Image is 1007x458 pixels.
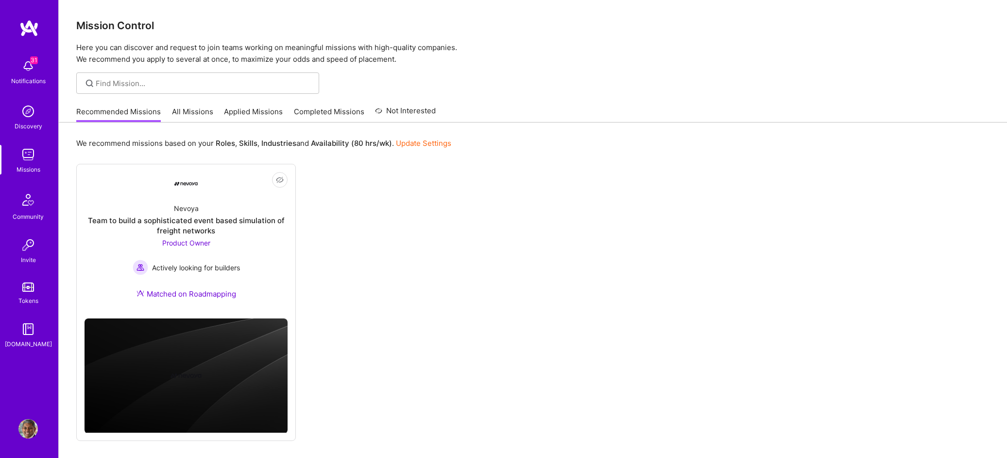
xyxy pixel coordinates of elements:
img: Company Logo [174,182,198,186]
span: Actively looking for builders [152,263,240,273]
div: Nevoya [174,203,199,213]
b: Industries [261,139,296,148]
h3: Mission Control [76,19,990,32]
img: guide book [18,319,38,339]
a: Completed Missions [294,106,364,123]
img: cover [85,318,288,433]
b: Roles [216,139,235,148]
div: Team to build a sophisticated event based simulation of freight networks [85,215,288,236]
div: Missions [17,164,40,175]
img: Community [17,188,40,211]
img: Company logo [171,360,202,391]
span: Product Owner [162,239,210,247]
p: We recommend missions based on your , , and . [76,138,451,148]
div: Matched on Roadmapping [137,289,236,299]
a: All Missions [172,106,213,123]
img: Actively looking for builders [133,260,148,275]
img: teamwork [18,145,38,164]
a: Recommended Missions [76,106,161,123]
div: Tokens [18,296,38,306]
img: Invite [18,235,38,255]
img: Ateam Purple Icon [137,289,144,297]
img: User Avatar [18,419,38,439]
a: Company LogoNevoyaTeam to build a sophisticated event based simulation of freight networksProduct... [85,172,288,311]
img: discovery [18,102,38,121]
img: bell [18,56,38,76]
div: Discovery [15,121,42,131]
img: logo [19,19,39,37]
i: icon SearchGrey [84,78,95,89]
div: [DOMAIN_NAME] [5,339,52,349]
a: Applied Missions [224,106,283,123]
b: Skills [239,139,257,148]
div: Notifications [11,76,46,86]
div: Community [13,211,44,222]
a: Not Interested [375,105,436,123]
a: Update Settings [396,139,451,148]
div: Invite [21,255,36,265]
i: icon EyeClosed [276,176,284,184]
b: Availability (80 hrs/wk) [311,139,392,148]
p: Here you can discover and request to join teams working on meaningful missions with high-quality ... [76,42,990,65]
input: Find Mission... [96,78,312,88]
span: 31 [30,56,38,64]
img: tokens [22,282,34,292]
a: User Avatar [16,419,40,439]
